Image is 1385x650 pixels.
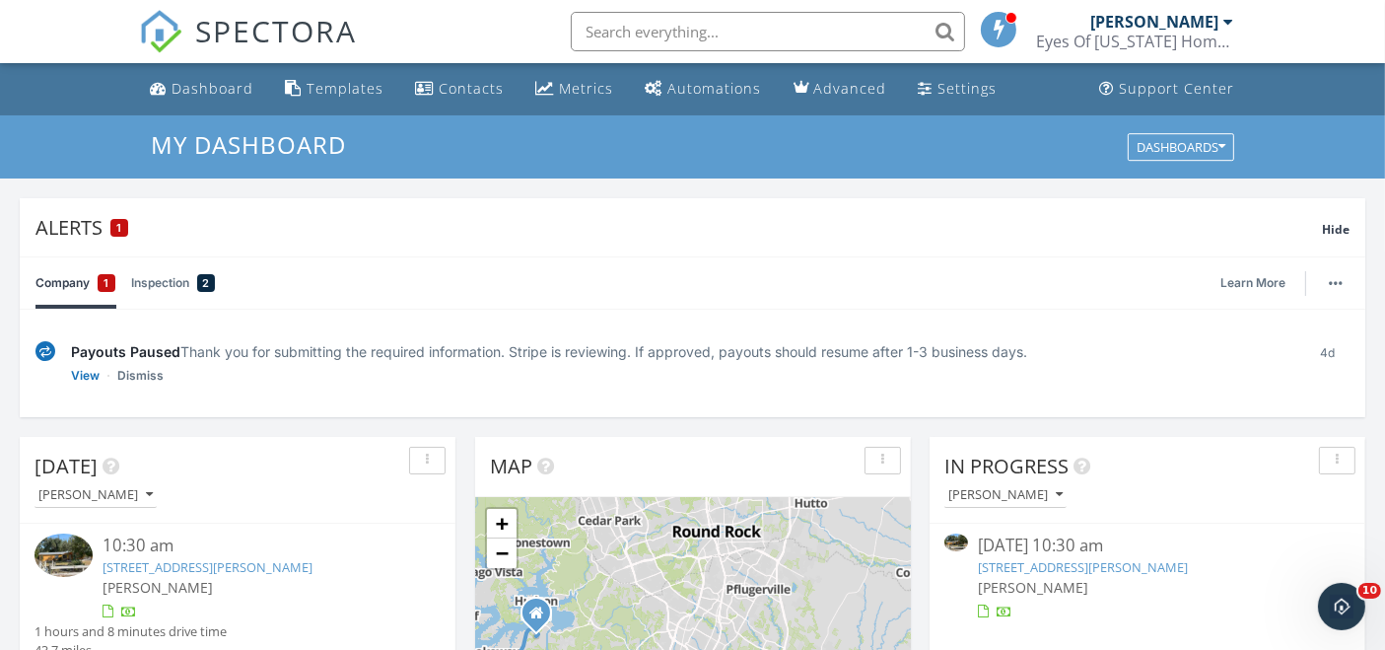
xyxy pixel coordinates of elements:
[35,257,115,309] a: Company
[35,341,55,362] img: under-review-2fe708636b114a7f4b8d.svg
[978,534,1316,558] div: [DATE] 10:30 am
[408,71,513,108] a: Contacts
[173,79,254,98] div: Dashboard
[487,509,517,539] a: Zoom in
[978,558,1188,576] a: [STREET_ADDRESS][PERSON_NAME]
[944,482,1067,509] button: [PERSON_NAME]
[35,622,227,641] div: 1 hours and 8 minutes drive time
[117,221,122,235] span: 1
[203,273,210,293] span: 2
[308,79,384,98] div: Templates
[978,578,1088,597] span: [PERSON_NAME]
[196,10,358,51] span: SPECTORA
[1092,71,1243,108] a: Support Center
[948,488,1063,502] div: [PERSON_NAME]
[143,71,262,108] a: Dashboard
[1305,341,1350,386] div: 4d
[35,534,93,577] img: 9575138%2Fcover_photos%2Fc5DpJbal7Hwf7Vytzw3Q%2Fsmall.jpg
[1037,32,1234,51] div: Eyes Of Texas Home Inspections
[103,558,312,576] a: [STREET_ADDRESS][PERSON_NAME]
[786,71,895,108] a: Advanced
[1120,79,1235,98] div: Support Center
[1318,583,1365,630] iframe: Intercom live chat
[35,482,157,509] button: [PERSON_NAME]
[35,214,1322,241] div: Alerts
[139,27,358,68] a: SPECTORA
[1128,133,1234,161] button: Dashboards
[668,79,762,98] div: Automations
[571,12,965,51] input: Search everything...
[278,71,392,108] a: Templates
[944,534,968,551] img: 9575138%2Fcover_photos%2Fc5DpJbal7Hwf7Vytzw3Q%2Fsmall.jpg
[1137,140,1225,154] div: Dashboards
[1358,583,1381,599] span: 10
[35,453,98,479] span: [DATE]
[104,273,109,293] span: 1
[528,71,622,108] a: Metrics
[38,488,153,502] div: [PERSON_NAME]
[131,257,215,309] a: Inspection
[487,539,517,568] a: Zoom out
[151,128,346,161] span: My Dashboard
[944,534,1350,621] a: [DATE] 10:30 am [STREET_ADDRESS][PERSON_NAME] [PERSON_NAME]
[103,578,213,597] span: [PERSON_NAME]
[638,71,770,108] a: Automations (Basic)
[944,453,1069,479] span: In Progress
[490,453,532,479] span: Map
[103,534,407,558] div: 10:30 am
[1091,12,1219,32] div: [PERSON_NAME]
[560,79,614,98] div: Metrics
[71,366,100,386] a: View
[814,79,887,98] div: Advanced
[71,343,180,360] span: Payouts Paused
[117,366,164,386] a: Dismiss
[536,613,548,624] div: 14811 Broken Bow Trl, Austin TX 78734
[440,79,505,98] div: Contacts
[1329,281,1343,285] img: ellipsis-632cfdd7c38ec3a7d453.svg
[71,341,1289,362] div: Thank you for submitting the required information. Stripe is reviewing. If approved, payouts shou...
[911,71,1005,108] a: Settings
[938,79,998,98] div: Settings
[1220,273,1297,293] a: Learn More
[139,10,182,53] img: The Best Home Inspection Software - Spectora
[1322,221,1350,238] span: Hide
